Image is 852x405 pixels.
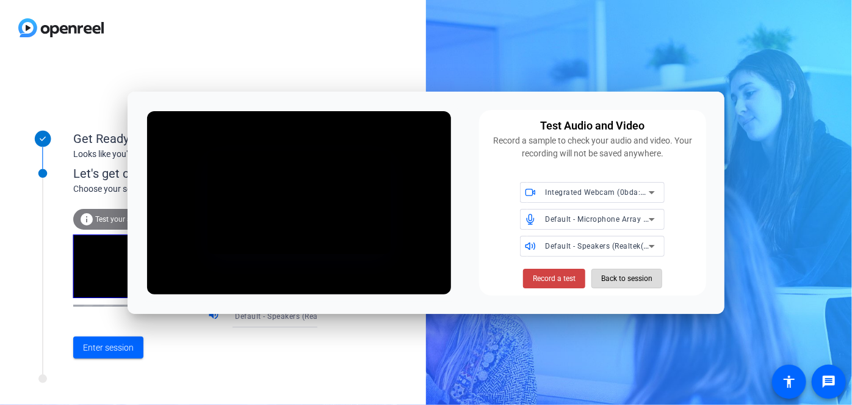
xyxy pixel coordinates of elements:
[591,269,662,288] button: Back to session
[540,117,644,134] div: Test Audio and Video
[533,273,576,284] span: Record a test
[821,374,836,389] mat-icon: message
[79,212,94,227] mat-icon: info
[545,241,677,250] span: Default - Speakers (Realtek(R) Audio)
[601,267,652,290] span: Back to session
[545,187,662,197] span: Integrated Webcam (0bda:5549)
[235,311,367,321] span: Default - Speakers (Realtek(R) Audio)
[73,130,317,148] div: Get Ready!
[208,308,222,323] mat-icon: volume_up
[83,341,134,354] span: Enter session
[486,134,699,160] div: Record a sample to check your audio and video. Your recording will not be saved anywhere.
[73,148,317,161] div: Looks like you've been invited to join
[782,374,796,389] mat-icon: accessibility
[73,183,342,195] div: Choose your settings
[523,269,585,288] button: Record a test
[73,164,342,183] div: Let's get connected.
[545,214,708,224] span: Default - Microphone Array (Realtek(R) Audio)
[95,215,180,224] span: Test your audio and video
